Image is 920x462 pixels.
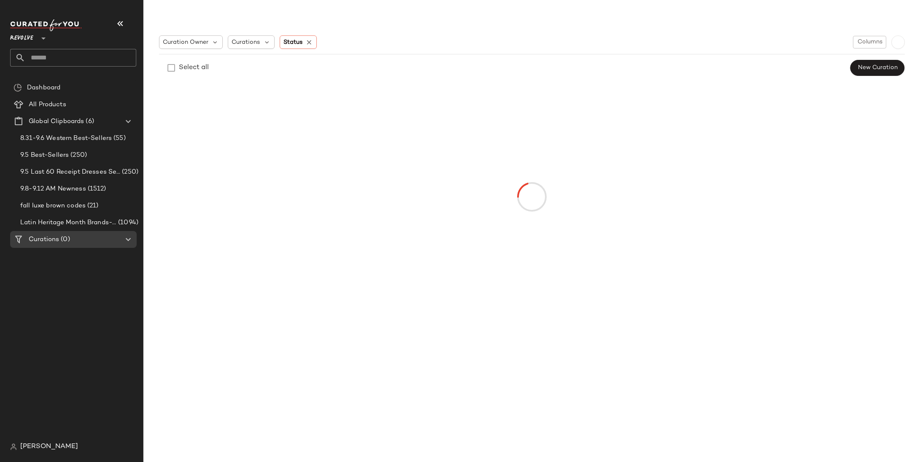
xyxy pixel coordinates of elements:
[283,38,302,47] span: Status
[27,83,60,93] span: Dashboard
[20,218,116,228] span: Latin Heritage Month Brands- DO NOT DELETE
[29,235,59,244] span: Curations
[853,36,886,48] button: Columns
[120,167,138,177] span: (250)
[84,117,94,126] span: (6)
[10,19,82,31] img: cfy_white_logo.C9jOOHJF.svg
[20,201,86,211] span: fall luxe brown codes
[59,235,70,244] span: (0)
[20,184,86,194] span: 9.8-9.12 AM Newness
[20,167,120,177] span: 9.5 Last 60 Receipt Dresses Selling
[116,218,138,228] span: (1094)
[112,134,126,143] span: (55)
[86,201,99,211] span: (21)
[179,63,209,73] div: Select all
[163,38,208,47] span: Curation Owner
[232,38,260,47] span: Curations
[10,443,17,450] img: svg%3e
[29,100,66,110] span: All Products
[20,150,69,160] span: 9.5 Best-Sellers
[850,60,904,76] button: New Curation
[857,39,882,46] span: Columns
[10,29,33,44] span: Revolve
[20,134,112,143] span: 8.31-9.6 Western Best-Sellers
[857,64,897,71] span: New Curation
[86,184,106,194] span: (1512)
[13,83,22,92] img: svg%3e
[20,442,78,452] span: [PERSON_NAME]
[29,117,84,126] span: Global Clipboards
[69,150,87,160] span: (250)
